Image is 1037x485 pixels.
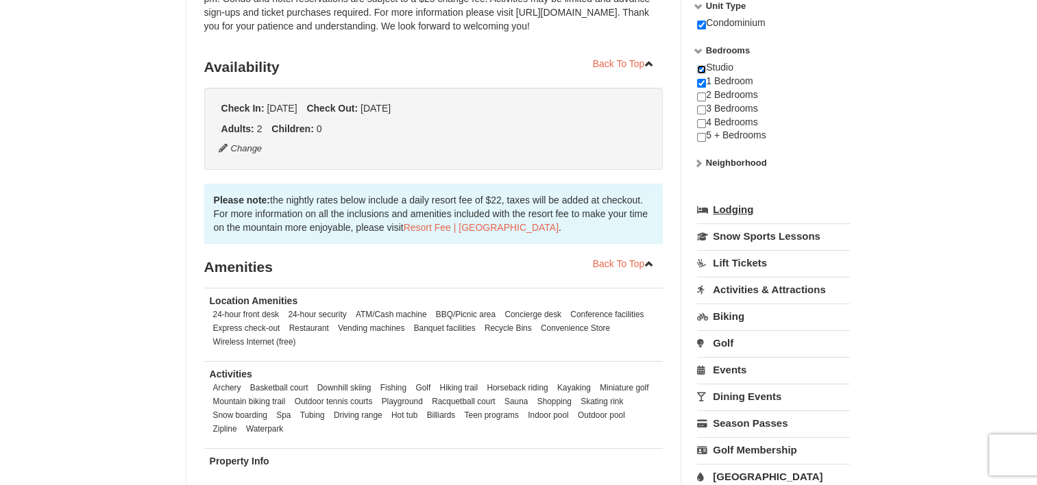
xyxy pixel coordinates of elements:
strong: Bedrooms [706,45,750,55]
li: Kayaking [554,381,594,395]
strong: Please note: [214,195,270,206]
a: Resort Fee | [GEOGRAPHIC_DATA] [404,222,559,233]
li: Concierge desk [501,308,565,321]
strong: Activities [210,369,252,380]
li: Sauna [501,395,531,408]
li: Convenience Store [537,321,613,335]
li: Downhill skiing [314,381,375,395]
a: Events [697,357,850,382]
div: Studio 1 Bedroom 2 Bedrooms 3 Bedrooms 4 Bedrooms 5 + Bedrooms [697,61,850,156]
li: Shopping [534,395,575,408]
li: Banquet facilities [411,321,479,335]
li: Fishing [377,381,410,395]
li: 24-hour front desk [210,308,283,321]
a: Dining Events [697,384,850,409]
li: BBQ/Picnic area [432,308,499,321]
li: Horseback riding [483,381,551,395]
a: Back To Top [584,53,663,74]
li: Billiards [424,408,459,422]
li: Vending machines [334,321,408,335]
li: Snow boarding [210,408,271,422]
li: Playground [378,395,426,408]
span: [DATE] [361,103,391,114]
strong: Check In: [221,103,265,114]
li: ATM/Cash machine [352,308,430,321]
a: Lift Tickets [697,250,850,275]
li: Basketball court [247,381,312,395]
h3: Amenities [204,253,663,281]
li: Express check-out [210,321,284,335]
li: Indoor pool [524,408,572,422]
div: the nightly rates below include a daily resort fee of $22, taxes will be added at checkout. For m... [204,184,663,244]
li: Skating rink [577,395,626,408]
li: Zipline [210,422,241,436]
li: Waterpark [243,422,286,436]
li: Conference facilities [567,308,647,321]
a: Lodging [697,197,850,222]
strong: Neighborhood [706,158,767,168]
li: Outdoor pool [574,408,629,422]
strong: Children: [271,123,313,134]
strong: Check Out: [306,103,358,114]
a: Biking [697,303,850,329]
span: 0 [317,123,322,134]
li: Golf [412,381,434,395]
li: 24-hour security [284,308,350,321]
li: Racquetball court [428,395,499,408]
strong: Property Info [210,456,269,467]
a: Golf [697,330,850,356]
a: Season Passes [697,410,850,436]
li: Driving range [330,408,386,422]
li: Restaurant [286,321,332,335]
a: Golf Membership [697,437,850,462]
li: Hiking trail [436,381,481,395]
li: Outdoor tennis courts [291,395,376,408]
button: Change [218,141,263,156]
li: Archery [210,381,245,395]
a: Snow Sports Lessons [697,223,850,249]
h3: Availability [204,53,663,81]
li: Hot tub [388,408,421,422]
strong: Adults: [221,123,254,134]
a: Activities & Attractions [697,277,850,302]
strong: Location Amenities [210,295,298,306]
a: Back To Top [584,253,663,274]
span: 2 [257,123,263,134]
li: Mountain biking trail [210,395,289,408]
li: Tubing [297,408,328,422]
li: Spa [273,408,294,422]
li: Miniature golf [596,381,652,395]
li: Wireless Internet (free) [210,335,300,349]
div: Condominium [697,16,850,44]
li: Teen programs [461,408,522,422]
strong: Unit Type [706,1,746,11]
span: [DATE] [267,103,297,114]
li: Recycle Bins [481,321,535,335]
